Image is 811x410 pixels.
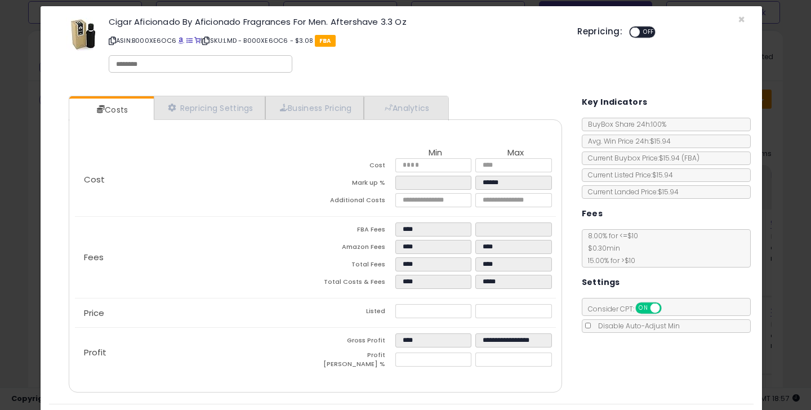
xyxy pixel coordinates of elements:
p: Fees [75,253,315,262]
span: $15.94 [659,153,699,163]
a: Analytics [364,96,447,119]
td: Additional Costs [315,193,395,211]
td: Cost [315,158,395,176]
span: ( FBA ) [681,153,699,163]
th: Max [475,148,555,158]
h5: Key Indicators [582,95,648,109]
h5: Fees [582,207,603,221]
span: Current Landed Price: $15.94 [582,187,679,197]
td: Total Fees [315,257,395,275]
p: Cost [75,175,315,184]
a: Business Pricing [265,96,364,119]
span: OFF [660,304,678,313]
td: Gross Profit [315,333,395,351]
th: Min [395,148,475,158]
h5: Repricing: [577,27,622,36]
p: Profit [75,348,315,357]
td: Listed [315,304,395,322]
span: OFF [640,28,658,37]
span: Current Buybox Price: [582,153,699,163]
a: Repricing Settings [154,96,265,119]
p: ASIN: B000XE6OC6 | SKU: LMD - B000XE6OC6 - $3.08 [109,32,560,50]
span: ON [636,304,650,313]
td: FBA Fees [315,222,395,240]
span: Disable Auto-Adjust Min [592,321,680,331]
span: Current Listed Price: $15.94 [582,170,673,180]
td: Profit [PERSON_NAME] % [315,351,395,372]
img: 4150zJUhEJL._SL60_.jpg [66,17,100,51]
td: Amazon Fees [315,240,395,257]
span: × [738,11,745,28]
a: All offer listings [186,36,193,45]
span: Consider CPT: [582,304,676,314]
span: BuyBox Share 24h: 100% [582,119,666,129]
span: 8.00 % for <= $10 [582,231,638,265]
a: Your listing only [194,36,200,45]
span: $0.30 min [582,243,620,253]
span: 15.00 % for > $10 [582,256,635,265]
span: FBA [315,35,336,47]
h5: Settings [582,275,620,289]
span: Avg. Win Price 24h: $15.94 [582,136,671,146]
p: Price [75,309,315,318]
td: Mark up % [315,176,395,193]
td: Total Costs & Fees [315,275,395,292]
h3: Cigar Aficionado By Aficionado Fragrances For Men. Aftershave 3.3 Oz [109,17,560,26]
a: BuyBox page [178,36,184,45]
a: Costs [69,99,153,121]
